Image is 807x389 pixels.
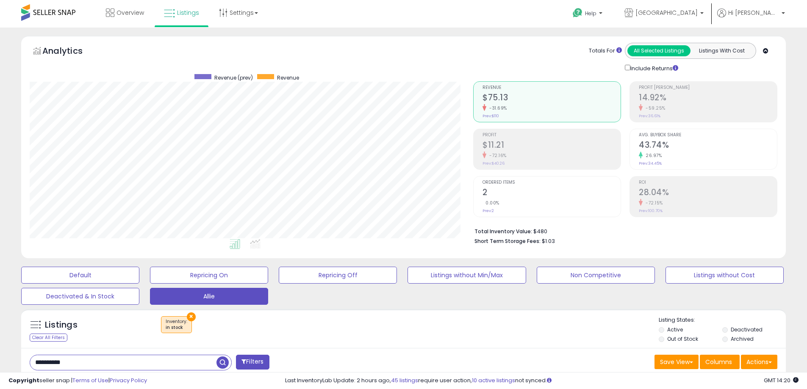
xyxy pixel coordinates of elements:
button: Deactivated & In Stock [21,288,139,305]
a: Privacy Policy [110,376,147,384]
button: Non Competitive [537,267,655,284]
a: Help [566,1,611,28]
span: Revenue (prev) [214,74,253,81]
a: 45 listings [391,376,418,384]
span: $1.03 [542,237,555,245]
label: Active [667,326,683,333]
h2: 43.74% [639,140,777,152]
h2: 14.92% [639,93,777,104]
button: Listings without Cost [666,267,784,284]
h2: 2 [483,188,621,199]
label: Archived [731,335,754,342]
b: Total Inventory Value: [474,228,532,235]
div: Include Returns [618,63,688,73]
small: Prev: $40.26 [483,161,505,166]
h2: 28.04% [639,188,777,199]
button: Save View [654,355,699,369]
div: Clear All Filters [30,334,67,342]
small: 0.00% [483,200,499,206]
span: Help [585,10,596,17]
i: Get Help [572,8,583,18]
span: Inventory : [166,318,187,331]
strong: Copyright [8,376,39,384]
span: Listings [177,8,199,17]
li: $480 [474,226,771,236]
small: Prev: 2 [483,208,494,213]
small: Prev: 36.61% [639,113,660,119]
small: -59.25% [643,105,666,111]
span: Ordered Items [483,180,621,185]
span: Columns [705,358,732,366]
span: Revenue [483,86,621,90]
label: Out of Stock [667,335,698,342]
small: -72.16% [486,152,507,159]
button: Columns [700,355,740,369]
span: Overview [116,8,144,17]
h2: $75.13 [483,93,621,104]
button: Listings With Cost [690,45,753,56]
small: -72.15% [643,200,663,206]
small: -31.69% [486,105,507,111]
div: seller snap | | [8,377,147,385]
button: All Selected Listings [627,45,691,56]
button: Listings without Min/Max [408,267,526,284]
small: Prev: 100.70% [639,208,663,213]
h5: Analytics [42,45,99,59]
button: Repricing On [150,267,268,284]
button: × [187,312,196,321]
span: [GEOGRAPHIC_DATA] [635,8,698,17]
p: Listing States: [659,316,786,324]
button: Actions [741,355,777,369]
div: Last InventoryLab Update: 2 hours ago, require user action, not synced. [285,377,799,385]
small: Prev: 34.45% [639,161,662,166]
span: Revenue [277,74,299,81]
span: Avg. Buybox Share [639,133,777,138]
a: Terms of Use [72,376,108,384]
div: in stock [166,325,187,331]
span: Profit [PERSON_NAME] [639,86,777,90]
span: Profit [483,133,621,138]
a: Hi [PERSON_NAME] [717,8,785,28]
a: 10 active listings [472,376,515,384]
label: Deactivated [731,326,763,333]
span: Hi [PERSON_NAME] [728,8,779,17]
span: ROI [639,180,777,185]
small: Prev: $110 [483,113,499,119]
button: Repricing Off [279,267,397,284]
button: Default [21,267,139,284]
small: 26.97% [643,152,662,159]
button: Filters [236,355,269,370]
b: Short Term Storage Fees: [474,237,541,245]
h2: $11.21 [483,140,621,152]
button: Allie [150,288,268,305]
div: Totals For [589,47,622,55]
h5: Listings [45,319,78,331]
span: 2025-08-11 14:20 GMT [764,376,799,384]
